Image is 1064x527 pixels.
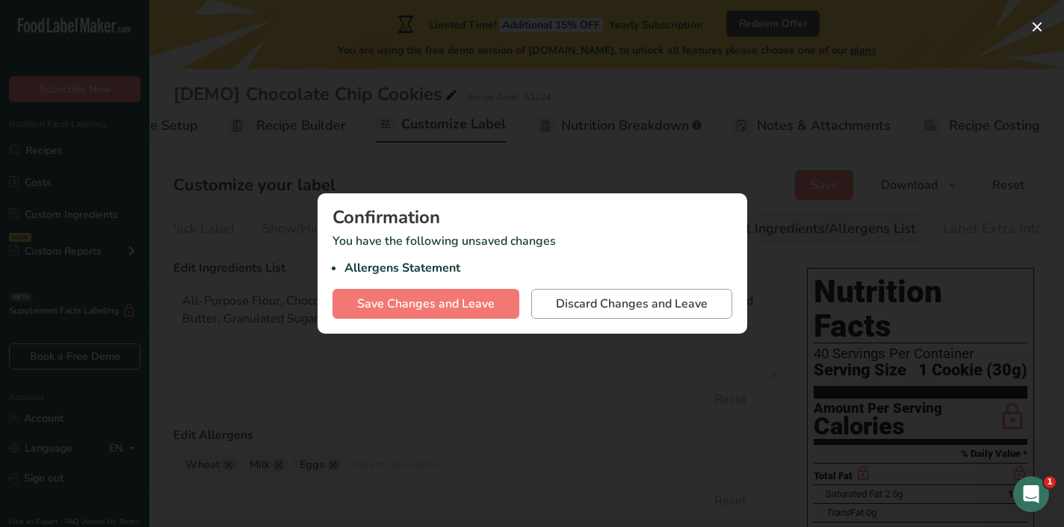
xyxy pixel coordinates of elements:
li: Allergens Statement [344,259,732,277]
span: Save Changes and Leave [357,295,495,313]
div: Confirmation [332,208,732,226]
p: You have the following unsaved changes [332,232,732,277]
button: Save Changes and Leave [332,289,519,319]
iframe: Intercom live chat [1013,476,1049,512]
span: Discard Changes and Leave [556,295,708,313]
button: Discard Changes and Leave [531,289,732,319]
span: 1 [1044,476,1056,488]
